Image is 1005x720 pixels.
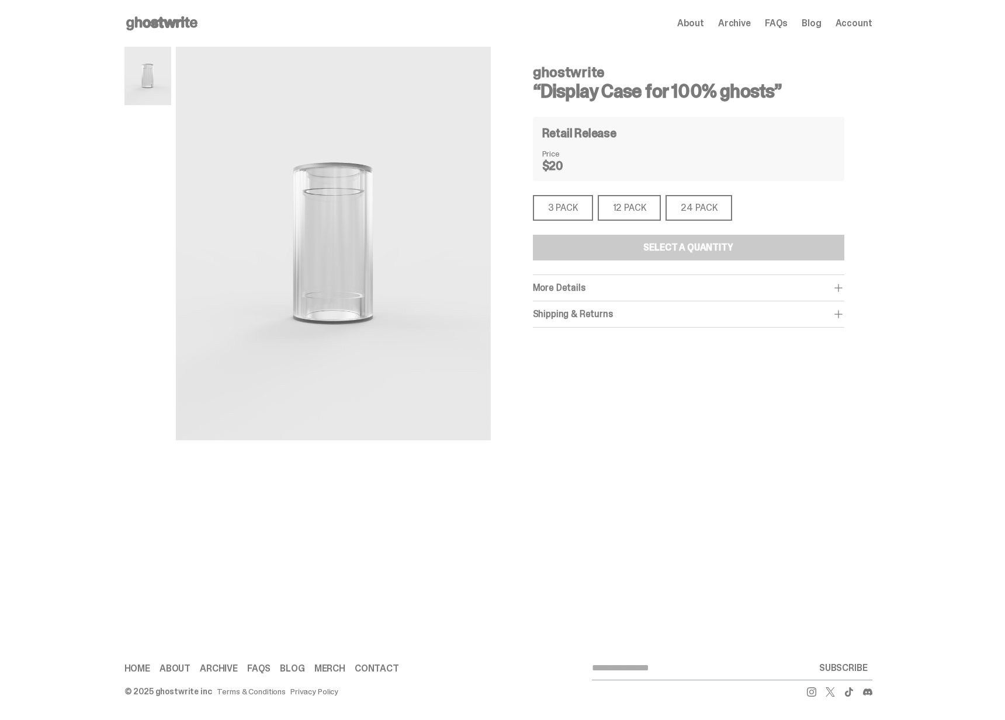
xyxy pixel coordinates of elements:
[314,664,345,673] a: Merch
[533,281,585,294] span: More Details
[677,19,704,28] a: About
[533,235,844,260] button: Select a Quantity
[176,47,491,440] img: display%20case%201.png
[280,664,304,673] a: Blog
[355,664,399,673] a: Contact
[533,65,844,79] h4: ghostwrite
[247,664,271,673] a: FAQs
[200,664,238,673] a: Archive
[718,19,751,28] a: Archive
[542,127,616,139] h4: Retail Release
[802,19,821,28] a: Blog
[836,19,872,28] a: Account
[124,687,212,695] div: © 2025 ghostwrite inc
[124,47,171,105] img: display%20case%201.png
[542,160,601,172] dd: $20
[765,19,788,28] a: FAQs
[533,308,844,320] div: Shipping & Returns
[533,195,593,221] div: 3 PACK
[160,664,190,673] a: About
[217,687,286,695] a: Terms & Conditions
[598,195,661,221] div: 12 PACK
[815,656,872,680] button: SUBSCRIBE
[643,243,733,252] div: Select a Quantity
[542,149,601,158] dt: Price
[290,687,338,695] a: Privacy Policy
[666,195,732,221] div: 24 PACK
[124,664,150,673] a: Home
[533,82,844,100] h3: “Display Case for 100% ghosts”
